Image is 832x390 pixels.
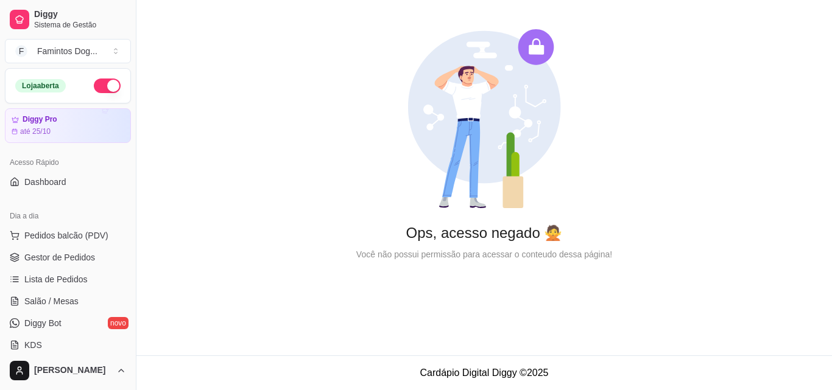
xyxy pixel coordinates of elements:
[23,115,57,124] article: Diggy Pro
[5,108,131,143] a: Diggy Proaté 25/10
[94,78,121,93] button: Alterar Status
[34,365,111,376] span: [PERSON_NAME]
[5,172,131,192] a: Dashboard
[5,206,131,226] div: Dia a dia
[24,229,108,242] span: Pedidos balcão (PDV)
[5,291,131,311] a: Salão / Mesas
[24,317,62,329] span: Diggy Bot
[20,127,51,136] article: até 25/10
[5,226,131,245] button: Pedidos balcão (PDV)
[24,339,42,351] span: KDS
[5,270,131,289] a: Lista de Pedidos
[5,39,131,63] button: Select a team
[156,223,813,243] div: Ops, acesso negado 🙅
[5,356,131,385] button: [PERSON_NAME]
[15,45,27,57] span: F
[5,153,131,172] div: Acesso Rápido
[5,248,131,267] a: Gestor de Pedidos
[34,20,126,30] span: Sistema de Gestão
[5,5,131,34] a: DiggySistema de Gestão
[34,9,126,20] span: Diggy
[15,79,66,92] div: Loja aberta
[24,273,88,285] span: Lista de Pedidos
[24,251,95,263] span: Gestor de Pedidos
[5,335,131,355] a: KDS
[24,176,66,188] span: Dashboard
[37,45,97,57] div: Famintos Dog ...
[24,295,79,307] span: Salão / Mesas
[136,355,832,390] footer: Cardápio Digital Diggy © 2025
[156,248,813,261] div: Você não possui permissão para acessar o conteudo dessa página!
[5,313,131,333] a: Diggy Botnovo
